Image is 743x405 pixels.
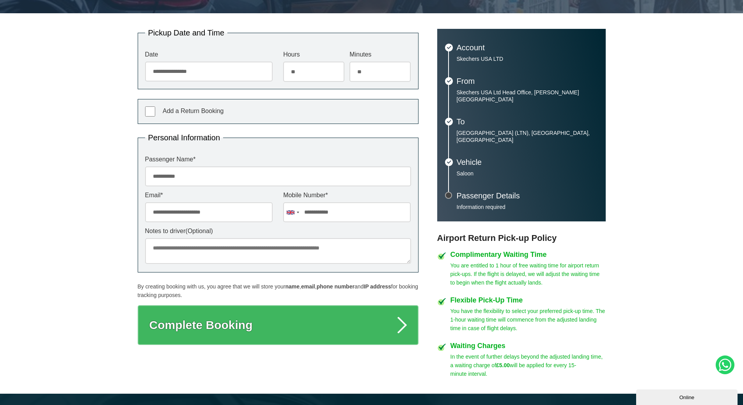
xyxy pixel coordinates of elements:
[457,192,598,200] h3: Passenger Details
[145,51,273,58] label: Date
[186,228,213,234] span: (Optional)
[317,283,355,290] strong: phone number
[457,203,598,210] p: Information required
[138,305,418,345] button: Complete Booking
[145,29,228,37] legend: Pickup Date and Time
[301,283,315,290] strong: email
[450,307,606,332] p: You have the flexibility to select your preferred pick-up time. The 1-hour waiting time will comm...
[145,156,411,163] label: Passenger Name
[457,77,598,85] h3: From
[284,203,301,222] div: United Kingdom: +44
[457,44,598,51] h3: Account
[496,362,510,368] strong: £5.00
[457,89,598,103] p: Skechers USA Ltd Head Office, [PERSON_NAME][GEOGRAPHIC_DATA]
[457,55,598,62] p: Skechers USA LTD
[145,228,411,234] label: Notes to driver
[457,158,598,166] h3: Vehicle
[349,51,411,58] label: Minutes
[283,51,344,58] label: Hours
[145,192,273,198] label: Email
[450,352,606,378] p: In the event of further delays beyond the adjusted landing time, a waiting charge of will be appl...
[437,233,606,243] h3: Airport Return Pick-up Policy
[450,251,606,258] h4: Complimentary Waiting Time
[457,129,598,143] p: [GEOGRAPHIC_DATA] (LTN), [GEOGRAPHIC_DATA], [GEOGRAPHIC_DATA]
[636,388,739,405] iframe: chat widget
[450,342,606,349] h4: Waiting Charges
[138,282,418,299] p: By creating booking with us, you agree that we will store your , , and for booking tracking purpo...
[283,192,411,198] label: Mobile Number
[145,134,223,141] legend: Personal Information
[285,283,300,290] strong: name
[450,261,606,287] p: You are entitled to 1 hour of free waiting time for airport return pick-ups. If the flight is del...
[457,118,598,126] h3: To
[364,283,391,290] strong: IP address
[163,108,224,114] span: Add a Return Booking
[457,170,598,177] p: Saloon
[145,106,155,117] input: Add a Return Booking
[450,297,606,304] h4: Flexible Pick-Up Time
